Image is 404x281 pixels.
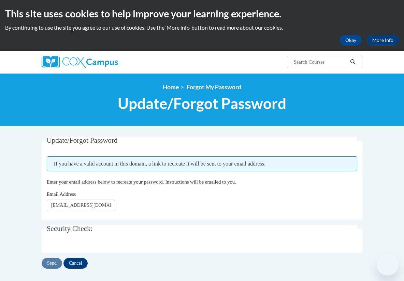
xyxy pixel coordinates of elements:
[163,83,179,91] a: Home
[340,35,362,46] button: Okay
[348,58,358,66] button: Search
[47,224,93,233] span: Security Check:
[118,94,286,112] span: Update/Forgot Password
[42,56,142,68] a: Cox Campus
[293,58,348,66] input: Search Courses
[42,56,118,68] img: Cox Campus
[47,136,118,144] span: Update/Forgot Password
[187,83,241,91] span: Forgot My Password
[47,156,358,171] span: If you have a valid account in this domain, a link to recreate it will be sent to your email addr...
[5,7,399,20] h2: This site uses cookies to help improve your learning experience.
[47,191,76,197] span: Email Address
[367,35,399,46] a: More Info
[5,24,399,31] p: By continuing to use the site you agree to our use of cookies. Use the ‘More info’ button to read...
[63,258,88,269] input: Cancel
[47,179,236,185] span: Enter your email address below to recreate your password. Instructions will be emailed to you.
[377,254,399,276] iframe: Button to launch messaging window
[47,200,115,211] input: Email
